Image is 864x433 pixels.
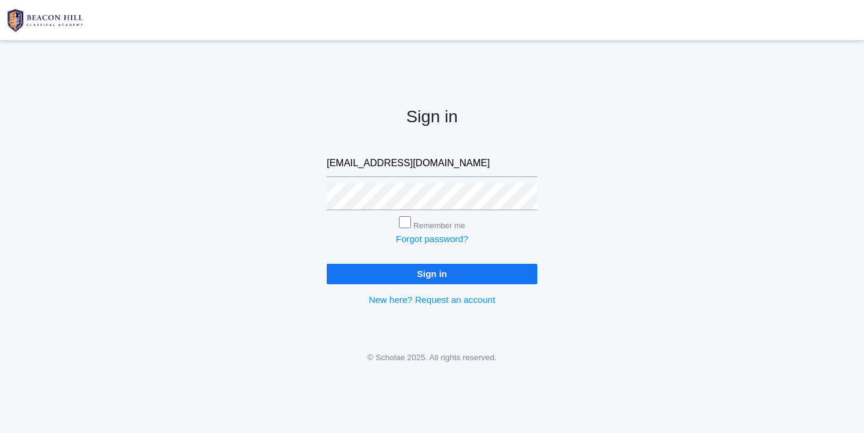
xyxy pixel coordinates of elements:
a: Forgot password? [396,234,468,244]
a: New here? Request an account [369,294,495,305]
h2: Sign in [327,108,537,126]
label: Remember me [413,221,465,230]
input: Sign in [327,264,537,284]
input: Email address [327,150,537,177]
